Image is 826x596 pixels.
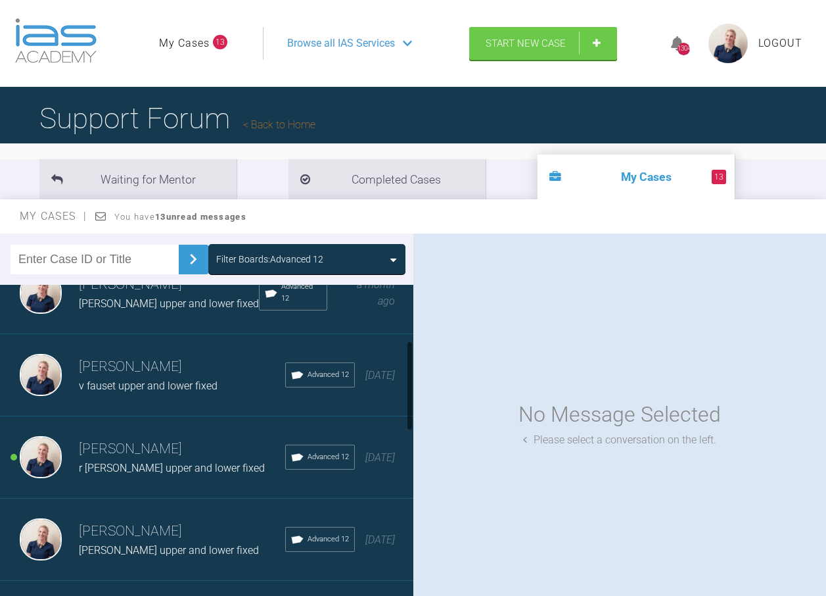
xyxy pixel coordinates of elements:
[365,369,395,382] span: [DATE]
[114,212,246,222] span: You have
[20,436,62,478] img: Olivia Nixon
[79,380,218,392] span: v fauset upper and lower fixed
[79,544,259,557] span: [PERSON_NAME] upper and lower fixed
[281,281,322,305] span: Advanced 12
[155,212,246,222] strong: 13 unread messages
[39,95,315,141] h1: Support Forum
[308,369,349,381] span: Advanced 12
[365,534,395,546] span: [DATE]
[20,210,87,222] span: My Cases
[469,27,617,60] a: Start New Case
[308,451,349,463] span: Advanced 12
[79,297,259,310] span: [PERSON_NAME] upper and lower fixed
[79,462,265,474] span: r [PERSON_NAME] upper and lower fixed
[216,252,323,266] div: Filter Boards: Advanced 12
[538,155,735,199] li: My Cases
[15,18,97,63] img: logo-light.3e3ef733.png
[243,118,315,131] a: Back to Home
[287,35,395,52] span: Browse all IAS Services
[159,35,210,52] a: My Cases
[183,249,204,270] img: chevronRight.28bd32b0.svg
[11,245,179,274] input: Enter Case ID or Title
[288,159,486,199] li: Completed Cases
[20,354,62,396] img: Olivia Nixon
[20,272,62,314] img: Olivia Nixon
[758,35,802,52] a: Logout
[677,43,690,55] div: 1304
[518,398,721,432] div: No Message Selected
[79,438,285,460] h3: [PERSON_NAME]
[712,170,726,184] span: 13
[20,518,62,560] img: Olivia Nixon
[79,520,285,543] h3: [PERSON_NAME]
[486,37,566,49] span: Start New Case
[523,432,716,449] div: Please select a conversation on the left.
[308,534,349,545] span: Advanced 12
[213,35,227,49] span: 13
[708,24,748,63] img: profile.png
[39,159,237,199] li: Waiting for Mentor
[79,274,259,296] h3: [PERSON_NAME]
[365,451,395,464] span: [DATE]
[79,356,285,378] h3: [PERSON_NAME]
